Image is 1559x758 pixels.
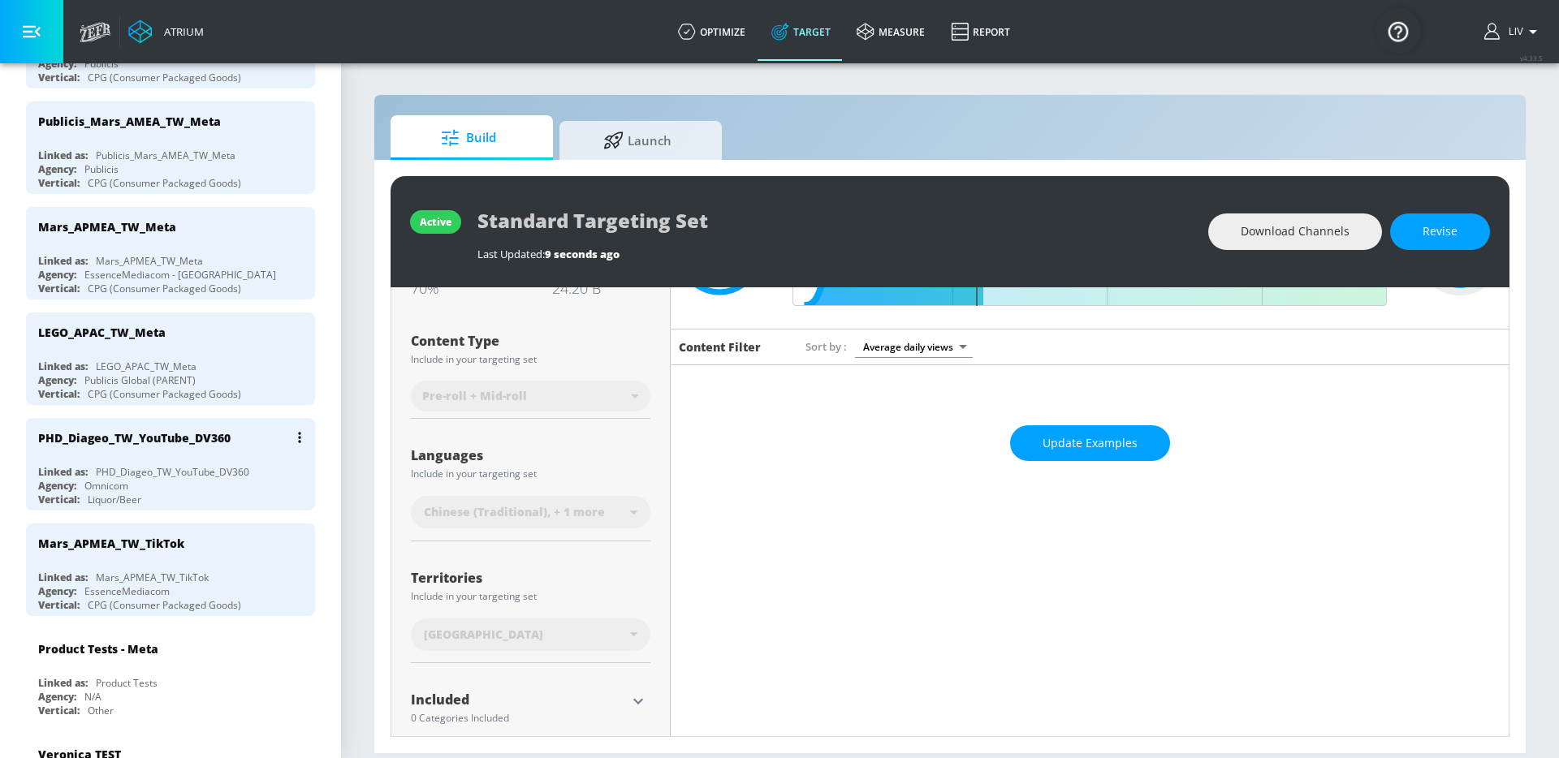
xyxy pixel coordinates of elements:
span: login as: liv.ho@zefr.com [1502,26,1523,37]
div: N/A [84,690,101,704]
h6: Content Filter [679,339,761,355]
div: Include in your targeting set [411,355,650,364]
div: CPG (Consumer Packaged Goods) [88,71,241,84]
div: Publicis_Mars_AMEA_TW_MetaLinked as:Publicis_Mars_AMEA_TW_MetaAgency:PublicisVertical:CPG (Consum... [26,101,315,194]
div: Include in your targeting set [411,592,650,601]
div: Content Type [411,334,650,347]
div: PHD_Diageo_TW_YouTube_DV360Linked as:PHD_Diageo_TW_YouTube_DV360Agency:OmnicomVertical:Liquor/Beer [26,418,315,510]
div: Mars_APMEA_TW_TikTok [96,571,209,584]
div: Chinese (Traditional), + 1 more [411,496,650,528]
span: Launch [576,121,699,160]
div: CPG (Consumer Packaged Goods) [88,387,241,401]
div: Vertical: [38,176,80,190]
button: Revise [1390,213,1490,250]
div: Linked as: [38,465,88,479]
div: Linked as: [38,360,88,373]
div: Agency: [38,268,76,282]
div: Mars_APMEA_TW_Meta [38,219,176,235]
div: Mars_APMEA_TW_TikTok [38,536,184,551]
div: Last Updated: [477,247,1192,261]
div: CPG (Consumer Packaged Goods) [88,598,241,612]
div: Omnicom [84,479,128,493]
div: Languages [411,449,650,462]
div: Product Tests [96,676,158,690]
button: Liv [1484,22,1543,41]
div: LEGO_APAC_TW_Meta [38,325,166,340]
div: Vertical: [38,598,80,612]
div: Publicis [84,162,119,176]
div: 24.20 B [552,278,650,298]
div: Agency: [38,479,76,493]
div: [GEOGRAPHIC_DATA] [411,618,650,651]
div: Agency: [38,373,76,387]
a: Atrium [128,19,204,44]
div: Linked as: [38,254,88,268]
span: Chinese (Traditional) [424,504,547,520]
span: Revise [1423,222,1458,242]
div: CPG (Consumer Packaged Goods) [88,176,241,190]
span: [GEOGRAPHIC_DATA] [424,627,543,643]
div: LEGO_APAC_TW_MetaLinked as:LEGO_APAC_TW_MetaAgency:Publicis Global (PARENT)Vertical:CPG (Consumer... [26,312,315,405]
div: Agency: [38,584,76,598]
div: Publicis_Mars_AMEA_TW_Meta [96,149,235,162]
div: Include in your targeting set [411,469,650,479]
div: Vertical: [38,704,80,717]
div: active [420,215,451,229]
div: EssenceMediacom [84,584,170,598]
span: Pre-roll + Mid-roll [422,388,527,404]
span: v 4.33.5 [1520,54,1543,62]
button: Open Resource Center [1375,8,1421,54]
div: Vertical: [38,387,80,401]
div: Product Tests - MetaLinked as:Product TestsAgency:N/AVertical:Other [26,629,315,721]
div: Linked as: [38,676,88,690]
button: Download Channels [1208,213,1382,250]
input: Final Threshold [784,200,1395,306]
div: Mars_APMEA_TW_MetaLinked as:Mars_APMEA_TW_MetaAgency:EssenceMediacom - [GEOGRAPHIC_DATA]Vertical:... [26,207,315,299]
span: 9 seconds ago [545,247,620,261]
div: Mars_APMEA_TW_TikTokLinked as:Mars_APMEA_TW_TikTokAgency:EssenceMediacomVertical:CPG (Consumer Pa... [26,523,315,616]
div: Linked as: [38,571,88,584]
div: Included [411,693,626,706]
div: Vertical: [38,71,80,84]
div: PHD_Diageo_TW_YouTube_DV360 [38,430,231,446]
div: Publicis [84,57,119,71]
div: Agency: [38,57,76,71]
a: Target [758,2,844,61]
a: optimize [665,2,758,61]
span: , + 1 more [547,504,605,520]
div: Territories [411,571,650,584]
div: Vertical: [38,282,80,295]
span: Update Examples [1043,433,1138,454]
div: Publicis Global (PARENT) [84,373,196,387]
div: Vertical: [38,493,80,506]
div: CPG (Consumer Packaged Goods) [88,282,241,295]
div: PHD_Diageo_TW_YouTube_DV360 [96,465,249,479]
div: Liquor/Beer [88,493,141,506]
div: Linked as: [38,149,88,162]
span: Build [407,118,530,157]
div: 0 Categories Included [411,713,626,723]
div: Mars_APMEA_TW_Meta [96,254,203,268]
span: Download Channels [1241,222,1350,242]
div: Product Tests - Meta [38,641,158,657]
div: Atrium [158,24,204,39]
a: Report [938,2,1023,61]
div: Average daily views [855,336,973,358]
div: Agency: [38,690,76,704]
div: Other [88,704,114,717]
a: measure [844,2,938,61]
div: EssenceMediacom - [GEOGRAPHIC_DATA] [84,268,276,282]
div: Publicis_Mars_AMEA_TW_Meta [38,114,221,129]
span: Sort by [805,339,847,354]
div: Agency: [38,162,76,176]
div: 70% [411,278,506,298]
div: LEGO_APAC_TW_Meta [96,360,196,373]
button: Update Examples [1010,425,1170,462]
